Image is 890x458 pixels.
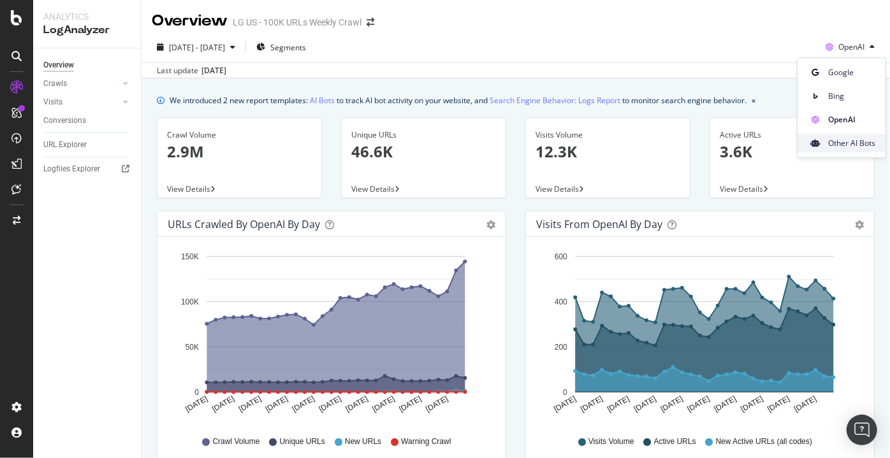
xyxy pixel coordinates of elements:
span: Unique URLs [280,436,325,447]
a: Conversions [43,114,132,127]
div: Visits from OpenAI by day [536,218,662,231]
span: Active URLs [654,436,696,447]
div: Visits [43,96,62,109]
div: Analytics [43,10,131,23]
span: View Details [167,183,210,194]
span: View Details [536,183,579,194]
text: 150K [181,252,199,261]
div: Overview [43,59,74,72]
p: 46.6K [351,141,496,162]
text: [DATE] [606,394,631,414]
text: [DATE] [317,394,343,414]
text: [DATE] [686,394,711,414]
a: Overview [43,59,132,72]
text: [DATE] [659,394,685,414]
text: [DATE] [184,394,209,414]
text: 100K [181,297,199,306]
text: 200 [555,343,567,352]
div: [DATE] [201,65,226,76]
text: [DATE] [632,394,658,414]
div: LG US - 100K URLs Weekly Crawl [233,16,361,29]
button: OpenAI [821,37,880,57]
div: Last update [157,65,226,76]
button: close banner [748,91,759,110]
div: Crawls [43,77,67,90]
span: New Active URLs (all codes) [716,436,812,447]
text: [DATE] [740,394,765,414]
span: Visits Volume [588,436,634,447]
text: [DATE] [371,394,397,414]
div: Overview [152,10,228,32]
button: [DATE] - [DATE] [152,37,240,57]
text: [DATE] [344,394,370,414]
button: Segments [251,37,311,57]
text: [DATE] [264,394,289,414]
text: [DATE] [210,394,236,414]
a: URL Explorer [43,138,132,152]
span: View Details [720,183,763,194]
div: Open Intercom Messenger [847,415,877,445]
text: 0 [194,388,199,397]
span: [DATE] - [DATE] [169,42,225,53]
span: OpenAI [828,114,875,125]
span: OpenAI [838,41,864,52]
p: 2.9M [167,141,312,162]
text: [DATE] [424,394,449,414]
div: Crawl Volume [167,129,312,141]
a: Crawls [43,77,119,90]
div: Visits Volume [536,129,680,141]
text: [DATE] [792,394,818,414]
span: New URLs [345,436,381,447]
span: Other AI Bots [828,138,875,149]
svg: A chart. [536,247,860,424]
p: 12.3K [536,141,680,162]
a: Search Engine Behavior: Logs Report [490,94,620,107]
text: 400 [555,297,567,306]
div: info banner [157,94,875,107]
div: LogAnalyzer [43,23,131,38]
a: Logfiles Explorer [43,162,132,176]
text: 50K [186,343,199,352]
div: gear [486,220,495,229]
div: URL Explorer [43,138,87,152]
span: Bing [828,90,875,102]
text: [DATE] [579,394,604,414]
div: Unique URLs [351,129,496,141]
span: Warning Crawl [401,436,451,447]
div: Conversions [43,114,86,127]
text: [DATE] [237,394,263,414]
div: arrow-right-arrow-left [367,18,374,27]
a: AI Bots [310,94,335,107]
text: 600 [555,252,567,261]
div: We introduced 2 new report templates: to track AI bot activity on your website, and to monitor se... [170,94,747,107]
span: View Details [351,183,395,194]
div: gear [855,220,864,229]
text: [DATE] [713,394,738,414]
a: Visits [43,96,119,109]
text: [DATE] [291,394,316,414]
span: Google [828,67,875,78]
p: 3.6K [720,141,864,162]
div: Active URLs [720,129,864,141]
span: Segments [270,42,306,53]
text: [DATE] [766,394,792,414]
div: URLs Crawled by OpenAI by day [168,218,320,231]
span: Crawl Volume [212,436,259,447]
div: Logfiles Explorer [43,162,100,176]
svg: A chart. [168,247,492,424]
text: [DATE] [398,394,423,414]
text: 0 [563,388,567,397]
text: [DATE] [552,394,578,414]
